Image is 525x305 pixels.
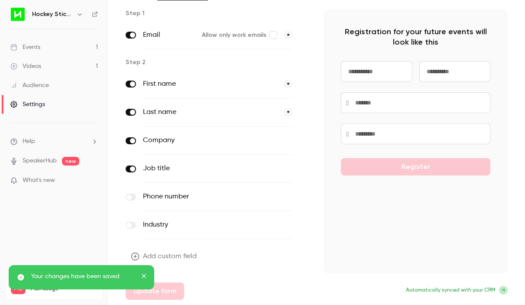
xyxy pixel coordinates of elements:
p: Your changes have been saved [31,272,135,281]
p: Registration for your future events will look like this [341,26,490,47]
label: Last name [143,107,277,117]
button: Add custom field [126,248,204,265]
label: Company [143,135,256,146]
label: Industry [143,220,256,230]
span: What's new [23,176,55,185]
label: First name [143,79,277,89]
span: Help [23,137,35,146]
label: Allow only work emails [202,31,277,39]
li: help-dropdown-opener [10,137,98,146]
iframe: Noticeable Trigger [87,177,98,185]
label: Job title [143,163,256,174]
button: close [141,272,147,282]
div: Audience [10,81,49,90]
p: Step 2 [126,58,310,67]
span: new [62,157,79,165]
a: SpeakerHub [23,156,57,165]
label: Email [143,30,195,40]
label: Phone number [143,191,256,202]
h6: Hockey Stick Advisory [32,10,73,19]
div: Settings [10,100,45,109]
span: Automatically synced with your CRM [406,286,496,294]
div: Events [10,43,40,52]
img: Hockey Stick Advisory [11,7,25,21]
div: Videos [10,62,41,71]
p: Step 1 [126,9,310,18]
